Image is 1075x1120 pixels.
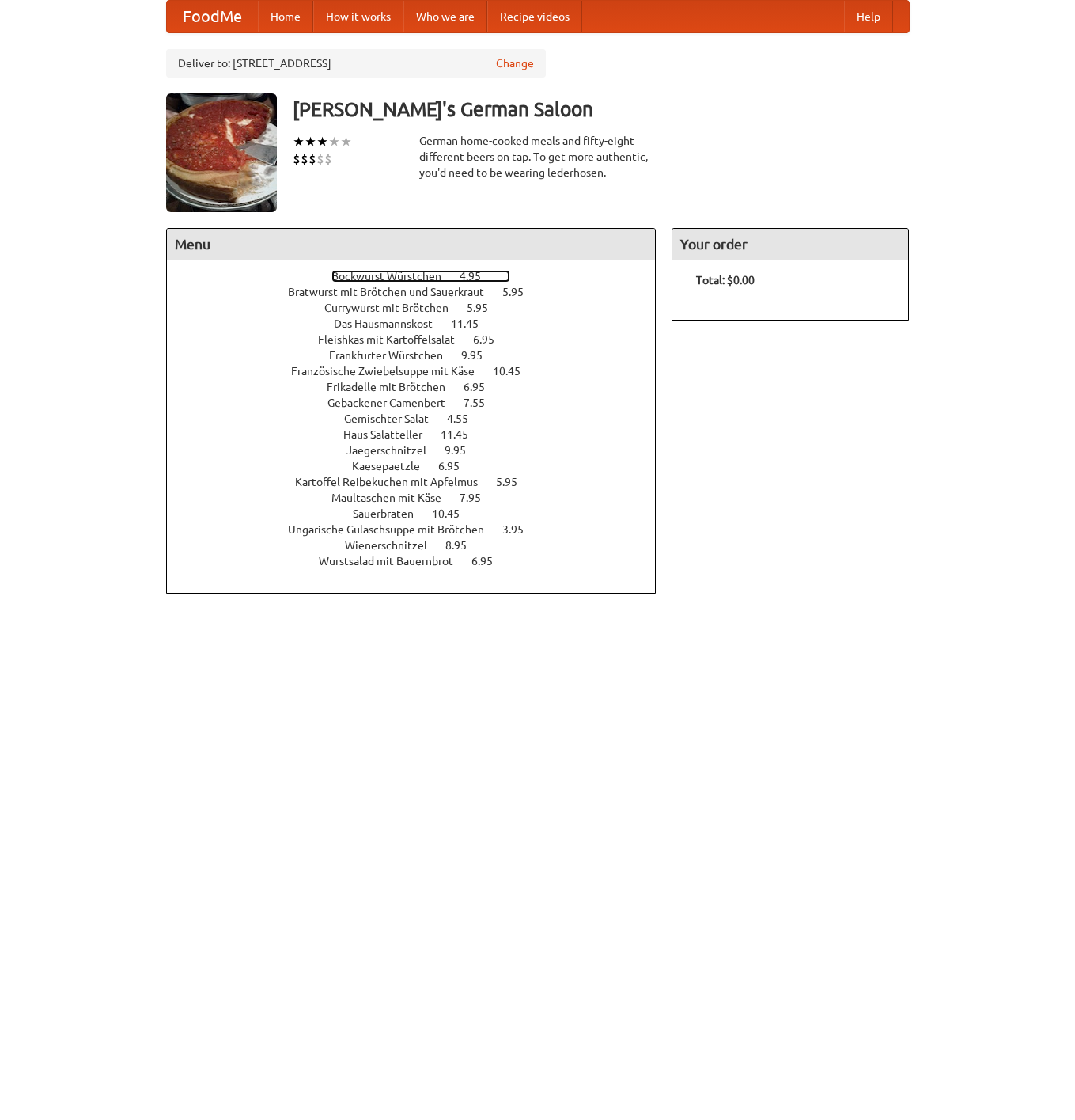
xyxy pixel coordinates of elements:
h3: [PERSON_NAME]'s German Saloon [293,93,910,125]
a: Bockwurst Würstchen 4.95 [331,270,510,283]
a: Bratwurst mit Brötchen und Sauerkraut 5.95 [288,286,553,298]
span: 4.95 [460,270,497,283]
span: Frikadelle mit Brötchen [327,381,461,393]
span: Sauerbraten [353,507,430,520]
b: Total: $0.00 [696,274,755,287]
span: Bockwurst Würstchen [331,270,457,283]
a: Jaegerschnitzel 9.95 [346,444,495,457]
span: Ungarische Gulaschsuppe mit Brötchen [288,523,500,536]
li: $ [324,150,332,168]
span: 11.45 [441,428,484,441]
span: Haus Salatteller [343,428,438,441]
span: Französische Zwiebelsuppe mit Käse [291,365,490,378]
span: Wienerschnitzel [345,539,443,552]
a: Gebackener Camenbert 7.55 [327,397,514,409]
li: ★ [316,133,328,150]
a: Frikadelle mit Brötchen 6.95 [327,381,514,393]
a: Help [844,1,893,32]
h4: Menu [167,229,656,260]
span: 6.95 [471,555,509,568]
span: Gebackener Camenbert [327,397,461,409]
li: $ [293,150,301,168]
span: Currywurst mit Brötchen [324,302,464,314]
span: 11.45 [451,317,494,330]
span: 5.95 [502,286,539,298]
a: Das Hausmannskost 11.45 [334,317,508,330]
a: Haus Salatteller 11.45 [343,428,498,441]
a: Gemischter Salat 4.55 [344,412,498,425]
span: 6.95 [473,333,510,346]
span: 6.95 [438,460,475,473]
a: Currywurst mit Brötchen 5.95 [324,302,517,314]
a: Kartoffel Reibekuchen mit Apfelmus 5.95 [295,476,547,488]
a: Wurstsalad mit Bauernbrot 6.95 [319,555,522,568]
a: Wienerschnitzel 8.95 [345,539,496,552]
a: Ungarische Gulaschsuppe mit Brötchen 3.95 [288,523,553,536]
span: Fleishkas mit Kartoffelsalat [318,333,471,346]
span: Kaesepaetzle [352,460,436,473]
span: 3.95 [502,523,539,536]
h4: Your order [672,229,908,260]
a: Change [496,55,534,71]
li: ★ [293,133,305,150]
li: ★ [305,133,316,150]
li: $ [308,150,316,168]
img: angular.jpg [166,93,277,212]
div: Deliver to: [STREET_ADDRESS] [166,49,546,78]
span: Gemischter Salat [344,412,445,425]
a: Maultaschen mit Käse 7.95 [331,492,510,504]
span: Wurstsalad mit Bauernbrot [319,555,469,568]
span: 10.45 [493,365,536,378]
a: Sauerbraten 10.45 [353,507,489,520]
a: How it works [313,1,403,32]
span: Kartoffel Reibekuchen mit Apfelmus [295,476,494,488]
a: Who we are [403,1,487,32]
span: 9.95 [461,349,498,362]
span: 7.95 [460,492,497,504]
span: Bratwurst mit Brötchen und Sauerkraut [288,286,500,298]
li: $ [316,150,324,168]
a: Fleishkas mit Kartoffelsalat 6.95 [318,333,524,346]
span: Jaegerschnitzel [346,444,442,457]
span: Maultaschen mit Käse [331,492,457,504]
span: 5.95 [496,476,533,488]
span: 6.95 [464,381,501,393]
a: FoodMe [167,1,258,32]
a: Home [258,1,313,32]
span: Das Hausmannskost [334,317,449,330]
a: Frankfurter Würstchen 9.95 [329,349,512,362]
li: ★ [340,133,352,150]
span: 5.95 [467,302,504,314]
span: Frankfurter Würstchen [329,349,459,362]
span: 7.55 [464,397,501,409]
span: 10.45 [432,507,475,520]
a: Kaesepaetzle 6.95 [352,460,489,473]
a: Recipe videos [487,1,582,32]
li: $ [301,150,308,168]
span: 8.95 [445,539,483,552]
a: Französische Zwiebelsuppe mit Käse 10.45 [291,365,550,378]
span: 4.55 [447,412,484,425]
div: German home-cooked meals and fifty-eight different beers on tap. To get more authentic, you'd nee... [419,133,657,180]
span: 9.95 [445,444,482,457]
li: ★ [328,133,340,150]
